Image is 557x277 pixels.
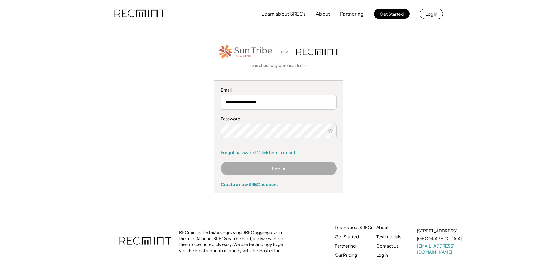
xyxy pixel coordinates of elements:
button: Partnering [340,8,364,20]
div: [STREET_ADDRESS] [417,228,457,234]
button: About [316,8,330,20]
button: Log In [221,162,337,175]
a: Partnering [335,243,356,249]
button: Get Started [374,9,410,19]
div: Password [221,116,337,122]
div: [GEOGRAPHIC_DATA] [417,236,462,242]
a: Contact Us [376,243,399,249]
img: recmint-logotype%403x.png [114,3,165,24]
img: STT_Horizontal_Logo%2B-%2BColor.png [218,43,273,60]
a: Our Pricing [335,252,357,258]
div: Email [221,87,337,93]
div: Create a new SREC account [221,181,337,187]
a: [EMAIL_ADDRESS][DOMAIN_NAME] [417,243,463,255]
a: read about why we rebranded → [250,63,307,68]
button: Learn about SRECs [261,8,306,20]
a: Testimonials [376,234,401,240]
img: recmint-logotype%403x.png [296,49,339,55]
a: Forgot password? Click here to reset. [221,150,337,156]
img: recmint-logotype%403x.png [119,231,171,252]
a: Learn about SRECs [335,224,373,231]
div: RECmint is the fastest-growing SREC aggregator in the mid-Atlantic. SRECs can be hard, and we wan... [179,229,288,253]
a: About [376,224,389,231]
a: Get Started [335,234,359,240]
button: Log in [420,9,443,19]
a: Log in [376,252,388,258]
div: is now [276,49,293,54]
